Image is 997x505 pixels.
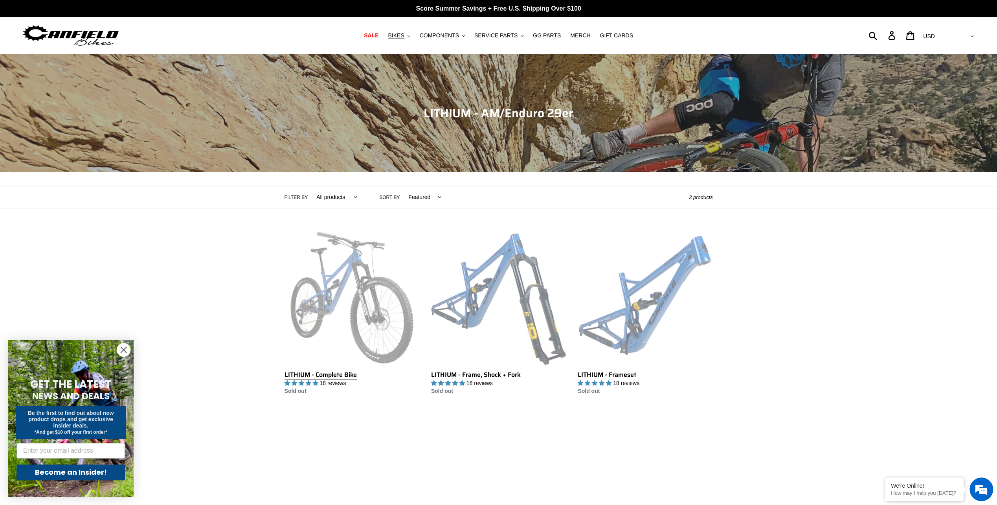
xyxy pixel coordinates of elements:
[34,429,107,435] span: *And get $10 off your first order*
[420,32,459,39] span: COMPONENTS
[873,27,893,44] input: Search
[285,194,308,201] label: Filter by
[566,30,594,41] a: MERCH
[360,30,382,41] a: SALE
[388,32,404,39] span: BIKES
[379,194,400,201] label: Sort by
[28,410,114,429] span: Be the first to find out about new product drops and get exclusive insider deals.
[533,32,561,39] span: GG PARTS
[384,30,414,41] button: BIKES
[600,32,633,39] span: GIFT CARDS
[32,390,110,402] span: NEWS AND DEALS
[891,490,958,496] p: How may I help you today?
[474,32,518,39] span: SERVICE PARTS
[570,32,590,39] span: MERCH
[596,30,637,41] a: GIFT CARDS
[22,23,120,48] img: Canfield Bikes
[30,377,111,391] span: GET THE LATEST
[17,443,125,459] input: Enter your email address
[364,32,378,39] span: SALE
[17,464,125,480] button: Become an Insider!
[689,194,713,200] span: 3 products
[117,343,130,357] button: Close dialog
[424,104,573,122] span: LITHIUM - AM/Enduro 29er
[891,483,958,489] div: We're Online!
[529,30,565,41] a: GG PARTS
[416,30,469,41] button: COMPONENTS
[470,30,527,41] button: SERVICE PARTS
